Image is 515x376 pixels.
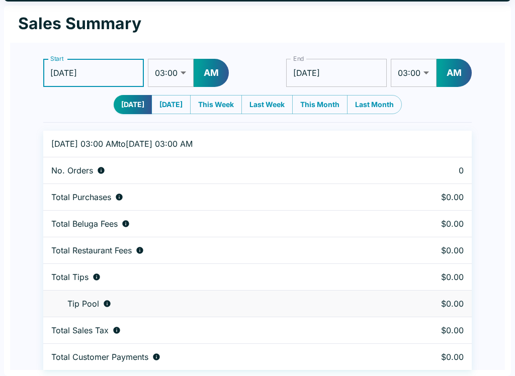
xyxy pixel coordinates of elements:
p: $0.00 [395,245,464,255]
button: [DATE] [151,95,191,114]
label: Start [50,54,63,63]
div: Sales tax paid by diners [51,325,379,335]
p: $0.00 [395,272,464,282]
div: Tips unclaimed by a waiter [51,299,379,309]
p: Total Purchases [51,192,111,202]
p: No. Orders [51,165,93,175]
p: $0.00 [395,325,464,335]
p: $0.00 [395,352,464,362]
p: $0.00 [395,219,464,229]
div: Fees paid by diners to Beluga [51,219,379,229]
div: Number of orders placed [51,165,379,175]
div: Total amount paid for orders by diners [51,352,379,362]
p: [DATE] 03:00 AM to [DATE] 03:00 AM [51,139,379,149]
h1: Sales Summary [18,14,141,34]
div: Fees paid by diners to restaurant [51,245,379,255]
p: Total Tips [51,272,89,282]
p: Total Beluga Fees [51,219,118,229]
button: Last Week [241,95,293,114]
p: Tip Pool [67,299,99,309]
button: AM [437,59,472,87]
div: Aggregate order subtotals [51,192,379,202]
p: 0 [395,165,464,175]
p: $0.00 [395,299,464,309]
button: [DATE] [114,95,152,114]
p: Total Customer Payments [51,352,148,362]
button: This Week [190,95,242,114]
p: Total Restaurant Fees [51,245,132,255]
button: Last Month [347,95,402,114]
input: Choose date, selected date is Sep 13, 2025 [43,59,144,87]
button: This Month [292,95,348,114]
p: Total Sales Tax [51,325,109,335]
input: Choose date, selected date is Sep 14, 2025 [286,59,387,87]
button: AM [194,59,229,87]
p: $0.00 [395,192,464,202]
div: Combined individual and pooled tips [51,272,379,282]
label: End [293,54,304,63]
